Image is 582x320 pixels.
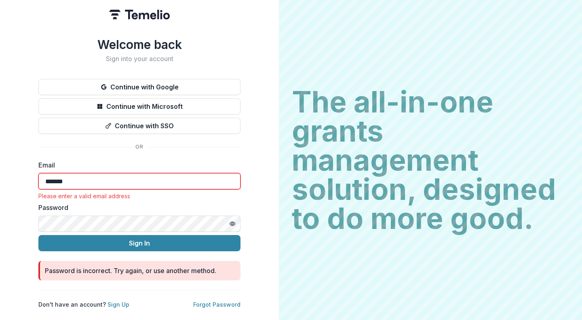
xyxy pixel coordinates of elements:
[193,301,240,308] a: Forgot Password
[38,79,240,95] button: Continue with Google
[38,203,236,212] label: Password
[38,118,240,134] button: Continue with SSO
[38,160,236,170] label: Email
[38,235,240,251] button: Sign In
[226,217,239,230] button: Toggle password visibility
[38,98,240,114] button: Continue with Microsoft
[108,301,129,308] a: Sign Up
[38,37,240,52] h1: Welcome back
[45,266,216,275] div: Password is incorrect. Try again, or use another method.
[38,300,129,309] p: Don't have an account?
[109,10,170,19] img: Temelio
[38,55,240,63] h2: Sign into your account
[38,193,240,199] div: Please enter a valid email address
